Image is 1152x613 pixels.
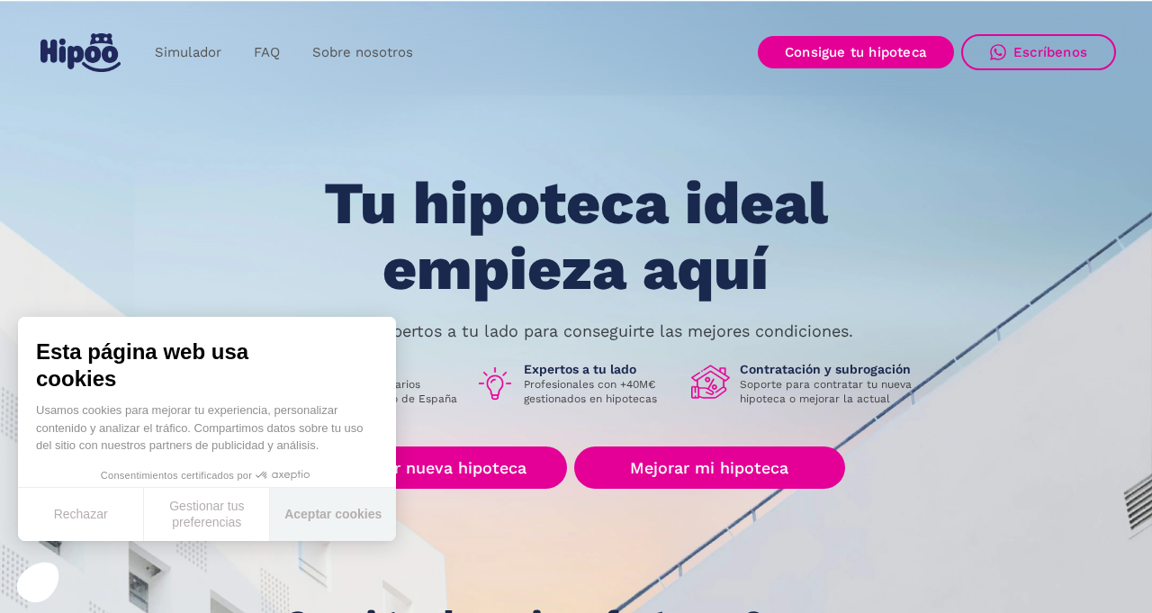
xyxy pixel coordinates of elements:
h1: Contratación y subrogación [740,361,925,377]
a: Mejorar mi hipoteca [574,446,845,489]
a: Simulador [139,35,238,70]
div: Escríbenos [1013,44,1087,60]
h1: Expertos a tu lado [524,361,677,377]
a: Consigue tu hipoteca [758,36,954,68]
p: Profesionales con +40M€ gestionados en hipotecas [524,377,677,406]
p: Nuestros expertos a tu lado para conseguirte las mejores condiciones. [299,324,853,338]
a: Sobre nosotros [296,35,429,70]
a: FAQ [238,35,296,70]
p: Soporte para contratar tu nueva hipoteca o mejorar la actual [740,377,925,406]
h1: Tu hipoteca ideal empieza aquí [235,171,917,302]
a: home [36,26,124,79]
a: Buscar nueva hipoteca [307,446,567,489]
a: Escríbenos [961,34,1116,70]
